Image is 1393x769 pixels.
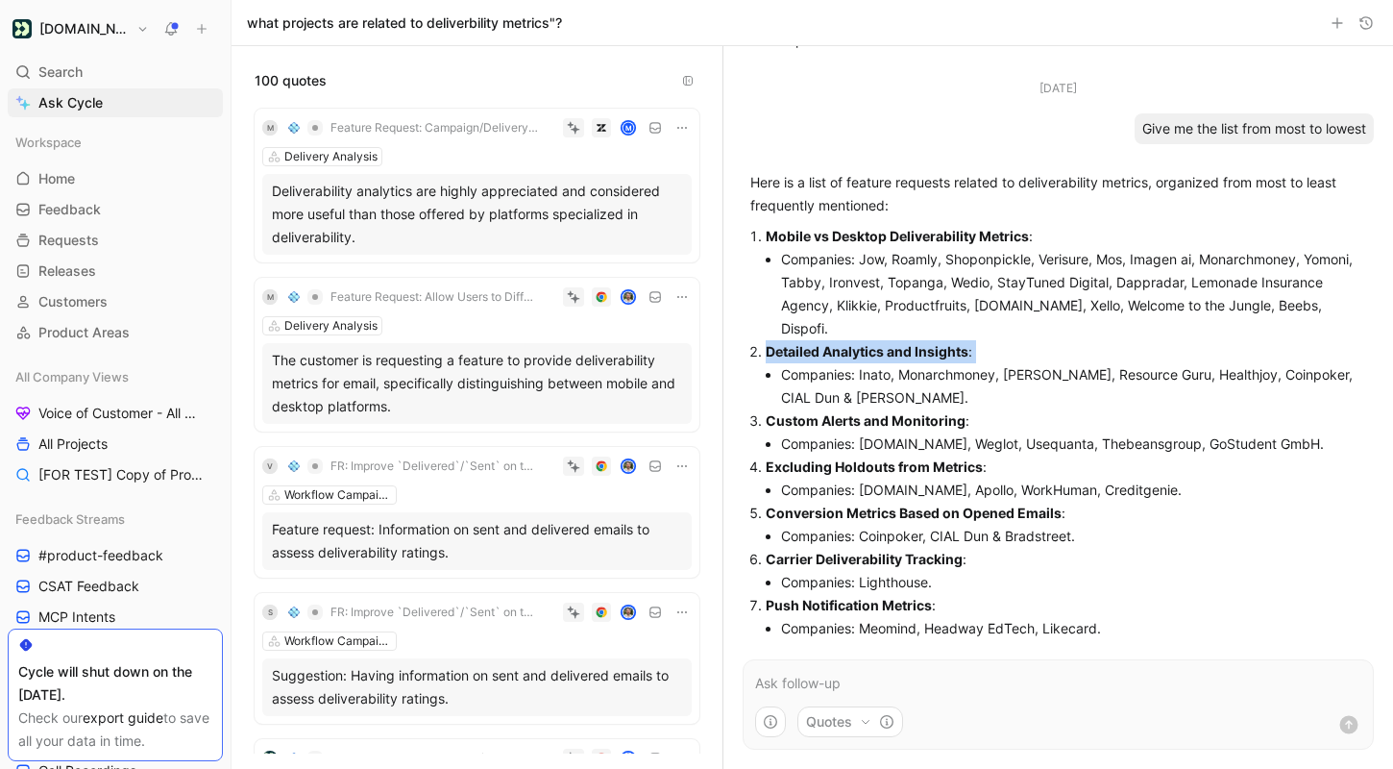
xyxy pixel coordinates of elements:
[330,459,539,474] span: FR: Improve `Delivered`/`Sent` on the Workflow's Metrics tab [GH#6204]
[330,605,539,620] span: FR: Improve `Delivered`/`Sent` on the Workflow's Metrics tab [GH#6204]
[15,133,82,152] span: Workspace
[781,617,1366,640] li: Companies: Meomind, Headway EdTech, Likecard.
[8,362,223,489] div: All Company ViewsVoice of Customer - All AreasAll Projects[FOR TEST] Copy of Projects for Discovery
[288,753,300,764] img: 💠
[330,289,539,305] span: Feature Request: Allow Users to Differentiate Between Mobile Web Browser and Desktop Web Browser ...
[255,69,327,92] span: 100 quotes
[38,292,108,311] span: Customers
[262,459,278,474] div: V
[8,195,223,224] a: Feedback
[766,340,1366,363] p: :
[284,485,392,505] div: Workflow Campaigns
[288,291,300,303] img: 💠
[766,597,932,613] strong: Push Notification Metrics
[8,257,223,285] a: Releases
[38,404,198,423] span: Voice of Customer - All Areas
[8,164,223,193] a: Home
[38,200,101,219] span: Feedback
[797,707,903,737] button: Quotes
[766,502,1366,525] p: :
[766,459,983,475] strong: Excluding Holdouts from Metrics
[272,518,682,564] div: Feature request: Information on sent and delivered emails to assess deliverability ratings.
[38,577,139,596] span: CSAT Feedback
[281,601,546,624] button: 💠FR: Improve `Delivered`/`Sent` on the Workflow's Metrics tab [GH#6204]
[781,525,1366,548] li: Companies: Coinpoker, CIAL Dun & Bradstreet.
[284,147,378,166] div: Delivery Analysis
[8,58,223,87] div: Search
[623,607,635,619] img: avatar
[262,751,278,766] img: logo
[8,318,223,347] a: Product Areas
[8,128,223,157] div: Workspace
[284,632,392,651] div: Workflow Campaigns
[766,343,968,360] strong: Detailed Analytics and Insights
[281,285,546,309] button: 💠Feature Request: Allow Users to Differentiate Between Mobile Web Browser and Desktop Web Browser...
[262,605,278,620] div: S
[8,362,223,391] div: All Company Views
[8,505,223,533] div: Feedback Streams
[781,363,1366,409] li: Companies: Inato, Monarchmoney, [PERSON_NAME], Resource Guru, Healthjoy, Coinpoker, CIAL Dun & [P...
[8,460,223,489] a: [FOR TEST] Copy of Projects for Discovery
[38,323,130,342] span: Product Areas
[8,603,223,632] a: MCP Intents
[8,572,223,601] a: CSAT Feedback
[766,225,1366,248] p: :
[8,15,154,42] button: Customer.io[DOMAIN_NAME]
[38,61,83,84] span: Search
[247,13,562,33] h1: what projects are related to deliverbility metrics"?
[83,709,163,726] a: export guide
[262,120,278,136] div: M
[766,228,1029,244] strong: Mobile vs Desktop Deliverability Metrics
[38,465,204,484] span: [FOR TEST] Copy of Projects for Discovery
[766,505,1062,521] strong: Conversion Metrics Based on Opened Emails
[38,169,75,188] span: Home
[781,248,1366,340] li: Companies: Jow, Roamly, Shoponpickle, Verisure, Mos, Imagen ai, Monarchmoney, Yomoni, Tabby, Iron...
[1039,79,1077,98] div: [DATE]
[623,291,635,304] img: avatar
[18,660,212,707] div: Cycle will shut down on the [DATE].
[766,551,963,567] strong: Carrier Deliverability Tracking
[288,122,300,134] img: 💠
[781,433,1366,456] li: Companies: [DOMAIN_NAME], Weglot, Usequanta, Thebeansgroup, GoStudent GmbH.
[8,287,223,316] a: Customers
[288,460,300,472] img: 💠
[781,571,1366,594] li: Companies: Lighthouse.
[38,546,163,565] span: #product-feedback
[8,541,223,570] a: #product-feedback
[781,479,1366,502] li: Companies: [DOMAIN_NAME], Apollo, WorkHuman, Creditgenie.
[262,289,278,305] div: M
[8,430,223,459] a: All Projects
[38,91,103,114] span: Ask Cycle
[8,88,223,117] a: Ask Cycle
[12,19,32,38] img: Customer.io
[330,120,539,136] span: Feature Request: Campaign/Delivery Metrics - Allow ability to filter/compare by Objects [GH#11117]
[766,548,1366,571] p: :
[39,20,129,37] h1: [DOMAIN_NAME]
[272,180,682,249] div: Deliverability analytics are highly appreciated and considered more useful than those offered by ...
[623,122,635,135] div: M
[15,509,125,529] span: Feedback Streams
[288,607,300,618] img: 💠
[284,316,378,335] div: Delivery Analysis
[8,226,223,255] a: Requests
[766,412,965,429] strong: Custom Alerts and Monitoring
[38,231,99,250] span: Requests
[272,349,682,418] div: The customer is requesting a feature to provide deliverability metrics for email, specifically di...
[8,399,223,428] a: Voice of Customer - All Areas
[281,116,546,139] button: 💠Feature Request: Campaign/Delivery Metrics - Allow ability to filter/compare by Objects [GH#11117]
[18,707,212,753] div: Check our to save all your data in time.
[766,456,1366,479] p: :
[623,753,635,765] img: avatar
[15,367,129,386] span: All Company Views
[272,664,682,710] div: Suggestion: Having information on sent and delivered emails to assess deliverability ratings.
[281,455,546,478] button: 💠FR: Improve `Delivered`/`Sent` on the Workflow's Metrics tab [GH#6204]
[766,409,1366,433] p: :
[623,460,635,473] img: avatar
[38,434,108,454] span: All Projects
[750,171,1366,217] p: Here is a list of feature requests related to deliverability metrics, organized from most to leas...
[38,261,96,281] span: Releases
[38,608,115,627] span: MCP Intents
[1135,113,1374,144] div: Give me the list from most to lowest
[330,751,539,766] span: Feature Request: Campaign/Delivery Metrics - Allow ability to filter/compare by Objects [GH#11117]
[766,594,1366,617] p: :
